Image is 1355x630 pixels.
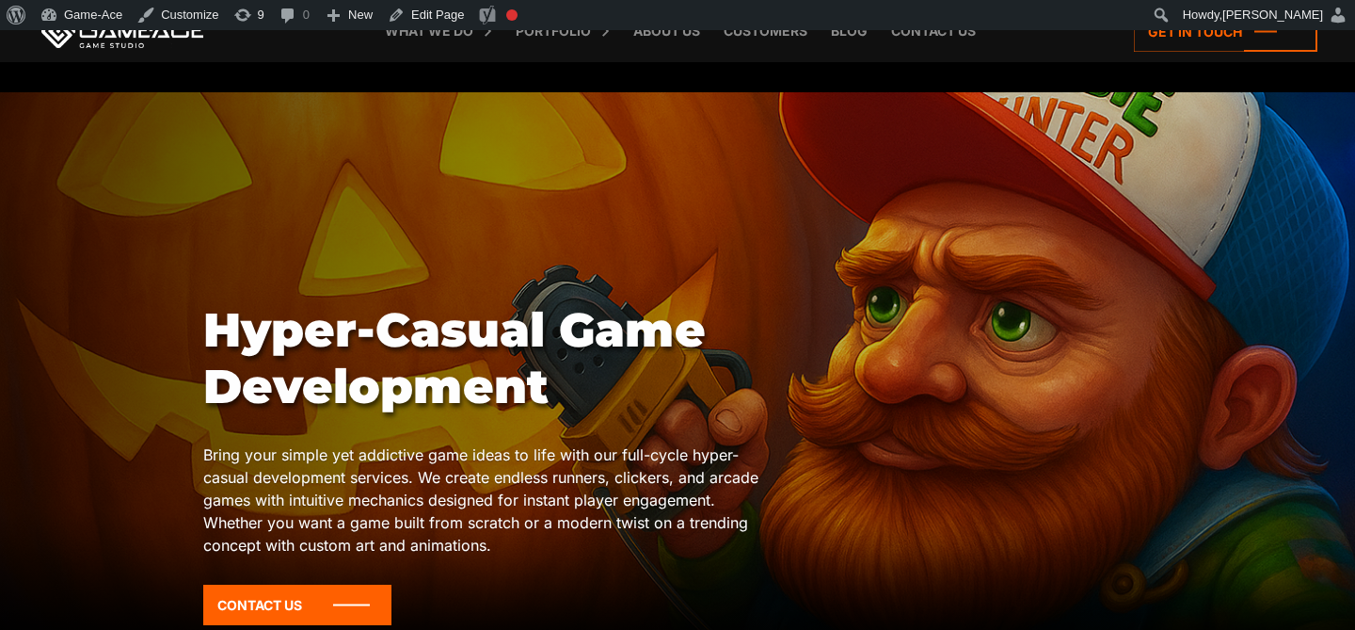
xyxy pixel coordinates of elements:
h1: Hyper-Casual Game Development [203,302,773,415]
span: [PERSON_NAME] [1222,8,1323,22]
a: Contact Us [203,585,391,625]
div: Focus keyphrase not set [506,9,518,21]
p: Bring your simple yet addictive game ideas to life with our full-cycle hyper-casual development s... [203,444,773,557]
a: Get in touch [1134,11,1317,52]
